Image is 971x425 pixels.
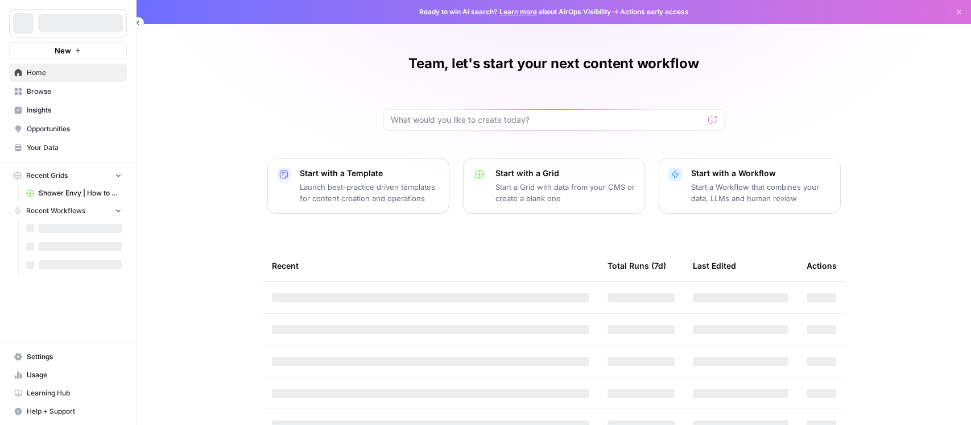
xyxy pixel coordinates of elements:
span: Insights [27,105,122,115]
button: Start with a WorkflowStart a Workflow that combines your data, LLMs and human review [659,158,841,214]
div: Last Edited [693,250,736,281]
a: Browse [9,82,127,101]
span: Ready to win AI search? about AirOps Visibility [419,7,611,17]
input: What would you like to create today? [391,114,704,126]
button: New [9,42,127,59]
p: Start a Grid with data from your CMS or create a blank one [495,181,635,204]
a: Usage [9,366,127,384]
p: Start with a Grid [495,168,635,179]
span: Learning Hub [27,388,122,398]
div: Total Runs (7d) [608,250,666,281]
span: Recent Workflows [26,206,85,216]
div: Recent [272,250,589,281]
a: Opportunities [9,120,127,138]
a: Your Data [9,139,127,157]
h1: Team, let's start your next content workflow [408,55,699,73]
a: Insights [9,101,127,119]
button: Start with a GridStart a Grid with data from your CMS or create a blank one [463,158,645,214]
button: Help + Support [9,402,127,420]
button: Start with a TemplateLaunch best-practice driven templates for content creation and operations [267,158,449,214]
span: Actions early access [620,7,689,17]
span: New [55,45,71,56]
span: Shower Envy | How to Wash [Variable] Hair Programmatic [39,188,122,198]
span: Settings [27,352,122,362]
span: Your Data [27,143,122,153]
span: Browse [27,86,122,97]
p: Start with a Workflow [691,168,831,179]
span: Help + Support [27,406,122,416]
span: Opportunities [27,124,122,134]
a: Settings [9,348,127,366]
span: Usage [27,370,122,380]
button: Recent Grids [9,167,127,184]
button: Recent Workflows [9,202,127,219]
div: Actions [807,250,837,281]
a: Shower Envy | How to Wash [Variable] Hair Programmatic [21,184,127,202]
a: Learning Hub [9,384,127,402]
p: Start with a Template [300,168,440,179]
span: Home [27,68,122,78]
p: Start a Workflow that combines your data, LLMs and human review [691,181,831,204]
span: Recent Grids [26,170,68,181]
p: Launch best-practice driven templates for content creation and operations [300,181,440,204]
a: Learn more [499,7,537,16]
a: Home [9,64,127,82]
